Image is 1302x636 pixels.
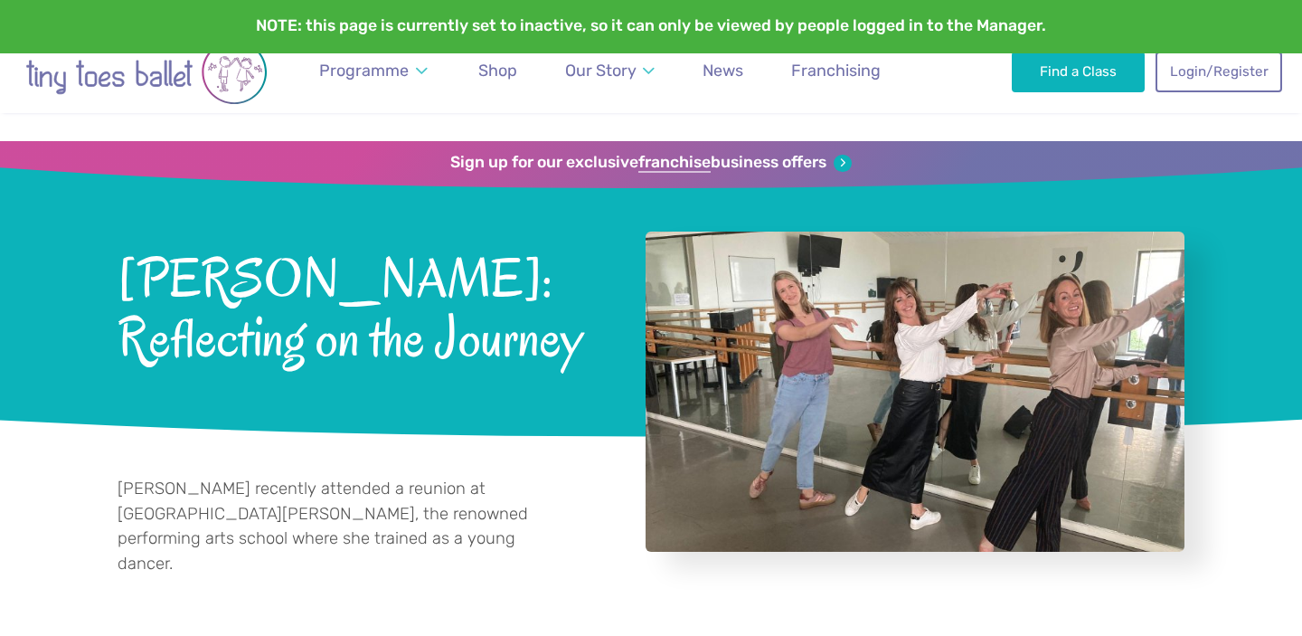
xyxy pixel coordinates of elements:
[20,29,273,113] a: Go to home page
[20,39,273,106] img: tiny toes ballet
[638,153,711,173] strong: franchise
[478,61,517,80] span: Shop
[311,51,436,91] a: Programme
[470,51,525,91] a: Shop
[450,153,851,173] a: Sign up for our exclusivefranchisebusiness offers
[791,61,881,80] span: Franchising
[703,61,743,80] span: News
[694,51,751,91] a: News
[783,51,889,91] a: Franchising
[565,61,637,80] span: Our Story
[1156,52,1282,91] a: Login/Register
[118,245,598,368] span: [PERSON_NAME]: Reflecting on the Journey
[557,51,664,91] a: Our Story
[319,61,409,80] span: Programme
[1012,52,1145,91] a: Find a Class
[118,477,566,576] p: [PERSON_NAME] recently attended a reunion at [GEOGRAPHIC_DATA][PERSON_NAME], the renowned perform...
